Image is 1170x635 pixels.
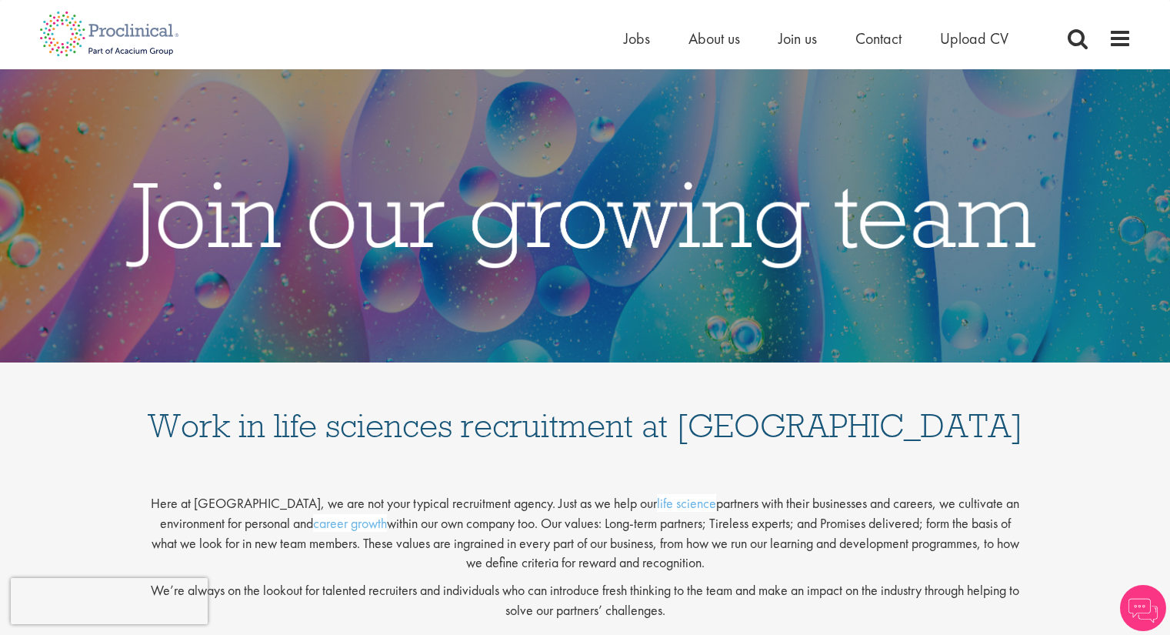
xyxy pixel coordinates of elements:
a: life science [657,494,716,512]
h1: Work in life sciences recruitment at [GEOGRAPHIC_DATA] [147,378,1024,443]
img: Chatbot [1120,585,1166,631]
iframe: reCAPTCHA [11,578,208,624]
p: Here at [GEOGRAPHIC_DATA], we are not your typical recruitment agency. Just as we help our partne... [147,481,1024,573]
p: We’re always on the lookout for talented recruiters and individuals who can introduce fresh think... [147,580,1024,620]
a: Jobs [624,28,650,48]
a: Upload CV [940,28,1008,48]
a: About us [688,28,740,48]
a: Join us [778,28,817,48]
a: career growth [313,514,387,532]
a: Contact [855,28,902,48]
